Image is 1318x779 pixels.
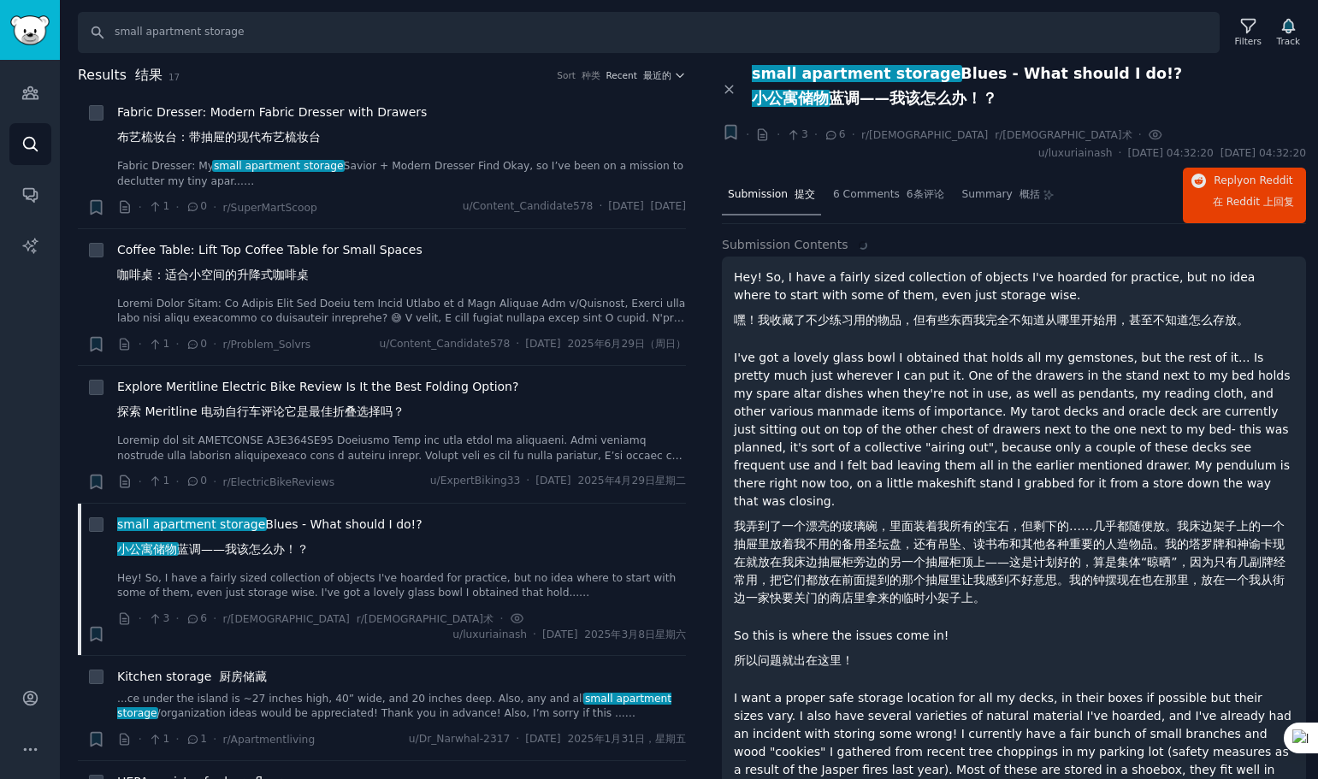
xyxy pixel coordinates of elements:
[117,692,686,722] a: ...ce under the island is ~27 inches high, 40” wide, and 20 inches deep. Also, any and allsmall a...
[139,335,142,353] span: ·
[584,629,686,640] font: 2025年3月8日星期六
[115,542,179,556] span: 小公寓储物
[533,628,536,643] span: ·
[222,339,310,351] span: r/Problem_Solvrs
[139,730,142,748] span: ·
[752,90,997,107] font: 蓝调——我该怎么办！？
[1271,15,1306,50] button: Track
[186,611,207,627] span: 6
[722,236,871,254] span: Submission Contents
[452,628,527,643] span: u/luxuriainash
[148,337,169,352] span: 1
[357,613,494,625] font: r/[DEMOGRAPHIC_DATA]术
[168,72,180,82] span: 17
[567,338,686,350] font: 2025年6月29日（周日）
[117,516,423,565] a: small apartment storageBlues - What should I do!?小公寓储物蓝调——我该怎么办！？
[139,473,142,491] span: ·
[1220,147,1306,159] font: [DATE] 04:32:20
[117,378,518,428] a: Explore Meritline Electric Bike Review Is It the Best Folding Option?探索 Meritline 电动自行车评论它是最佳折叠选择吗？
[907,188,944,200] font: 6条评论
[1243,174,1292,186] span: on Reddit
[599,199,602,215] span: ·
[117,668,267,686] a: Kitchen storage 厨房储藏
[117,516,423,565] span: Blues - What should I do!?
[535,474,686,489] span: [DATE]
[117,268,309,281] font: 咖啡桌：适合小空间的升降式咖啡桌
[516,337,519,352] span: ·
[851,126,854,144] span: ·
[148,611,169,627] span: 3
[795,188,815,200] font: 提交
[117,297,686,327] a: Loremi Dolor Sitam: Co Adipis Elit Sed Doeiu tem Incid Utlabo et d Magn Aliquae Adm v/Quisnost, E...
[115,517,267,531] span: small apartment storage
[219,670,267,683] font: 厨房储藏
[78,65,163,86] span: Results
[213,198,216,216] span: ·
[213,730,216,748] span: ·
[962,187,1040,203] span: Summary
[814,126,818,144] span: ·
[10,15,50,45] img: GummySearch logo
[557,69,600,81] div: Sort
[1277,35,1300,47] div: Track
[463,199,594,215] span: u/Content_Candidate578
[734,269,1294,336] p: Hey! So, I have a fairly sized collection of objects I've hoarded for practice, but no idea where...
[213,610,216,628] span: ·
[728,187,815,203] span: Submission
[525,337,686,352] span: [DATE]
[117,668,267,686] span: Kitchen storage
[734,349,1294,614] p: I've got a lovely glass bowl I obtained that holds all my gemstones, but the rest of it... Is pre...
[135,67,163,83] font: 结果
[139,198,142,216] span: ·
[1138,126,1142,144] span: ·
[1213,174,1294,217] span: Reply
[1213,196,1294,208] font: 回复
[833,187,944,203] span: 6 Comments
[117,103,427,153] a: Fabric Dresser: Modern Fabric Dresser with Drawers布艺梳妆台：带抽屉的现代布艺梳妆台
[148,732,169,747] span: 1
[117,103,427,153] span: Fabric Dresser: Modern Fabric Dresser with Drawers
[861,129,1132,141] span: r/[DEMOGRAPHIC_DATA]
[734,519,1285,605] font: 我弄到了一个漂亮的玻璃碗，里面装着我所有的宝石，但剩下的……几乎都随便放。我床边架子上的一个抽屉里放着我不用的备用圣坛盘，还有吊坠、读书布和其他各种重要的人造物品。我的塔罗牌和神谕卡现在就放在我...
[175,610,179,628] span: ·
[175,198,179,216] span: ·
[148,199,169,215] span: 1
[430,474,520,489] span: u/ExpertBiking33
[1038,146,1113,162] span: u/luxuriainash
[117,571,686,601] a: Hey! So, I have a fairly sized collection of objects I've hoarded for practice, but no idea where...
[1128,146,1306,162] span: [DATE] 04:32:20
[175,730,179,748] span: ·
[1213,196,1274,208] span: 在 Reddit 上
[567,733,686,745] font: 2025年1月31日，星期五
[734,627,1294,676] p: So this is where the issues come in!
[117,241,423,291] span: Coffee Table: Lift Top Coffee Table for Small Spaces
[995,129,1132,141] font: r/[DEMOGRAPHIC_DATA]术
[734,653,854,667] font: 所以问题就出在这里！
[213,335,216,353] span: ·
[380,337,511,352] span: u/Content_Candidate578
[746,126,749,144] span: ·
[577,475,686,487] font: 2025年4月29日星期二
[1183,168,1306,223] button: Replyon Reddit在 Reddit 上回复
[525,732,686,747] span: [DATE]
[606,69,671,81] span: Recent
[117,159,686,189] a: Fabric Dresser: Mysmall apartment storageSavior + Modern Dresser Find Okay, so I’ve been on a mis...
[643,70,671,80] font: 最近的
[608,199,686,215] span: [DATE]
[409,732,510,747] span: u/Dr_Narwhal-2317
[117,241,423,291] a: Coffee Table: Lift Top Coffee Table for Small Spaces咖啡桌：适合小空间的升降式咖啡桌
[222,734,315,746] span: r/Apartmentliving
[542,628,686,643] span: [DATE]
[651,200,686,212] font: [DATE]
[186,199,207,215] span: 0
[186,337,207,352] span: 0
[175,335,179,353] span: ·
[117,130,321,144] font: 布艺梳妆台：带抽屉的现代布艺梳妆台
[750,90,830,107] span: 小公寓储物
[222,202,316,214] span: r/SuperMartScoop
[526,474,529,489] span: ·
[139,610,142,628] span: ·
[117,434,686,463] a: Loremip dol sit AMETCONSE A3E364SE95 Doeiusmo Temp inc utla etdol ma aliquaeni. Admi veniamq nost...
[1235,35,1262,47] div: Filters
